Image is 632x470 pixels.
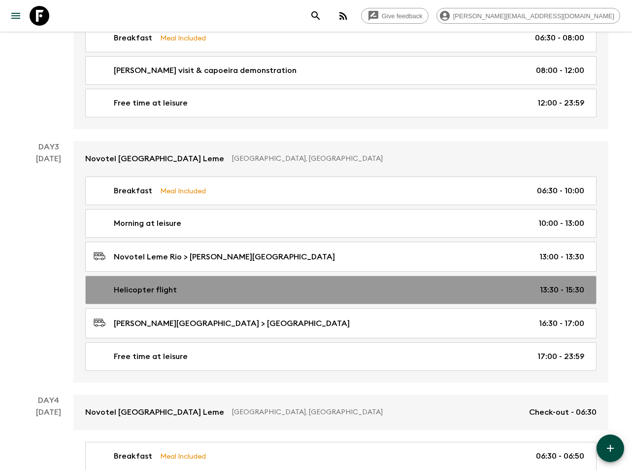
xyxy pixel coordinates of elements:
p: Breakfast [114,185,152,197]
span: [PERSON_NAME][EMAIL_ADDRESS][DOMAIN_NAME] [448,12,620,20]
p: Free time at leisure [114,97,188,109]
p: Check-out - 06:30 [529,406,597,418]
p: 13:30 - 15:30 [540,284,584,296]
p: 06:30 - 06:50 [536,450,584,462]
p: Meal Included [160,33,206,43]
a: BreakfastMeal Included06:30 - 08:00 [85,24,597,52]
a: [PERSON_NAME] visit & capoeira demonstration08:00 - 12:00 [85,56,597,85]
p: Meal Included [160,451,206,462]
p: 06:30 - 10:00 [537,185,584,197]
a: Novotel Leme Rio > [PERSON_NAME][GEOGRAPHIC_DATA]13:00 - 13:30 [85,242,597,272]
p: [GEOGRAPHIC_DATA], [GEOGRAPHIC_DATA] [232,154,589,164]
a: Give feedback [361,8,429,24]
div: [DATE] [36,153,61,383]
p: Novotel Leme Rio > [PERSON_NAME][GEOGRAPHIC_DATA] [114,251,335,263]
a: BreakfastMeal Included06:30 - 10:00 [85,177,597,205]
p: 13:00 - 13:30 [539,251,584,263]
p: Day 3 [24,141,73,153]
button: search adventures [306,6,326,26]
p: [GEOGRAPHIC_DATA], [GEOGRAPHIC_DATA] [232,407,521,417]
p: 06:30 - 08:00 [535,32,584,44]
div: [PERSON_NAME][EMAIL_ADDRESS][DOMAIN_NAME] [436,8,620,24]
a: Free time at leisure12:00 - 23:59 [85,89,597,117]
p: Free time at leisure [114,351,188,362]
p: Breakfast [114,450,152,462]
p: 08:00 - 12:00 [536,65,584,76]
p: 17:00 - 23:59 [537,351,584,362]
button: menu [6,6,26,26]
p: Novotel [GEOGRAPHIC_DATA] Leme [85,406,224,418]
a: [PERSON_NAME][GEOGRAPHIC_DATA] > [GEOGRAPHIC_DATA]16:30 - 17:00 [85,308,597,338]
p: Helicopter flight [114,284,177,296]
p: Meal Included [160,185,206,196]
p: Day 4 [24,395,73,406]
span: Give feedback [376,12,428,20]
p: 10:00 - 13:00 [538,217,584,229]
a: Morning at leisure10:00 - 13:00 [85,209,597,238]
p: Morning at leisure [114,217,181,229]
a: Novotel [GEOGRAPHIC_DATA] Leme[GEOGRAPHIC_DATA], [GEOGRAPHIC_DATA] [73,141,608,177]
a: Helicopter flight13:30 - 15:30 [85,276,597,304]
p: 16:30 - 17:00 [539,318,584,329]
p: [PERSON_NAME][GEOGRAPHIC_DATA] > [GEOGRAPHIC_DATA] [114,318,350,329]
a: Free time at leisure17:00 - 23:59 [85,342,597,371]
a: Novotel [GEOGRAPHIC_DATA] Leme[GEOGRAPHIC_DATA], [GEOGRAPHIC_DATA]Check-out - 06:30 [73,395,608,430]
p: [PERSON_NAME] visit & capoeira demonstration [114,65,297,76]
p: Novotel [GEOGRAPHIC_DATA] Leme [85,153,224,165]
p: 12:00 - 23:59 [537,97,584,109]
p: Breakfast [114,32,152,44]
